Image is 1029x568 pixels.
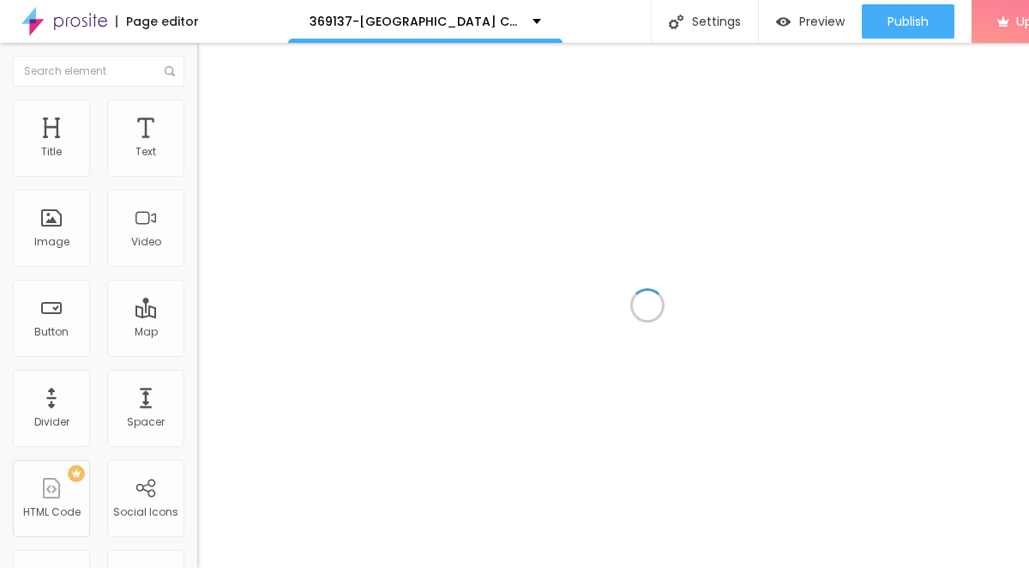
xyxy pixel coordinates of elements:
[116,15,199,27] div: Page editor
[34,326,69,338] div: Button
[888,15,929,28] span: Publish
[135,146,156,158] div: Text
[127,416,165,428] div: Spacer
[310,15,520,27] p: 369137-[GEOGRAPHIC_DATA] Child Advocacy Center
[131,236,161,248] div: Video
[41,146,62,158] div: Title
[759,4,862,39] button: Preview
[862,4,954,39] button: Publish
[113,506,178,518] div: Social Icons
[13,56,184,87] input: Search element
[165,66,175,76] img: Icone
[669,15,683,29] img: Icone
[34,236,69,248] div: Image
[23,506,81,518] div: HTML Code
[776,15,791,29] img: view-1.svg
[34,416,69,428] div: Divider
[135,326,158,338] div: Map
[799,15,845,28] span: Preview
